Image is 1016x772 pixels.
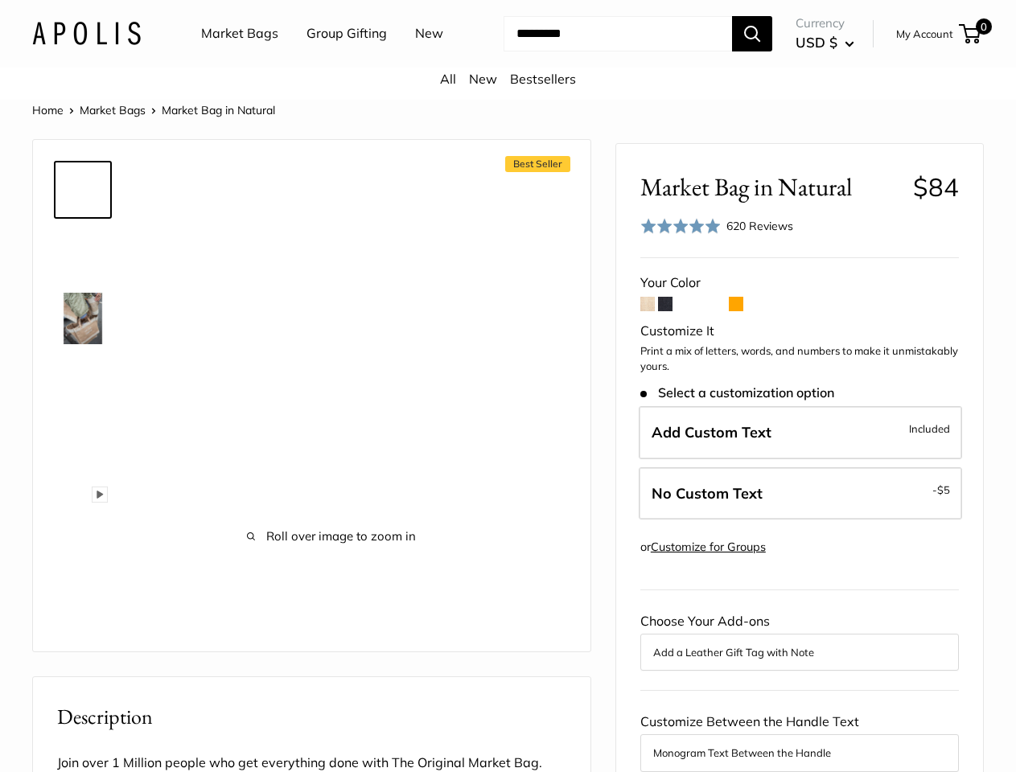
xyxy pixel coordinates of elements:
[162,525,501,548] span: Roll over image to zoom in
[54,289,112,347] a: Market Bag in Natural
[54,547,112,605] a: Market Bag in Natural
[640,610,959,671] div: Choose Your Add-ons
[976,18,992,35] span: 0
[937,483,950,496] span: $5
[54,354,112,412] a: Market Bag in Natural
[653,743,946,762] button: Monogram Text Between the Handle
[162,103,275,117] span: Market Bag in Natural
[960,24,981,43] a: 0
[440,71,456,87] a: All
[932,480,950,499] span: -
[504,16,732,51] input: Search...
[54,225,112,283] a: Market Bag in Natural
[415,22,443,46] a: New
[640,343,959,375] p: Print a mix of letters, words, and numbers to make it unmistakably yours.
[54,611,112,669] a: Market Bag in Natural
[653,643,946,662] button: Add a Leather Gift Tag with Note
[796,30,854,55] button: USD $
[909,419,950,438] span: Included
[896,24,953,43] a: My Account
[57,293,109,344] img: Market Bag in Natural
[726,219,793,233] span: 620 Reviews
[640,536,766,558] div: or
[640,385,834,400] span: Select a customization option
[732,16,772,51] button: Search
[913,171,959,203] span: $84
[510,71,576,87] a: Bestsellers
[306,22,387,46] a: Group Gifting
[201,22,278,46] a: Market Bags
[54,418,112,476] a: description_13" wide, 18" high, 8" deep; handles: 3.5"
[652,423,771,441] span: Add Custom Text
[796,34,837,51] span: USD $
[796,12,854,35] span: Currency
[57,701,566,733] h2: Description
[640,710,959,771] div: Customize Between the Handle Text
[80,103,146,117] a: Market Bags
[32,100,275,121] nav: Breadcrumb
[640,319,959,343] div: Customize It
[640,172,901,202] span: Market Bag in Natural
[54,482,112,540] a: Market Bag in Natural
[469,71,497,87] a: New
[505,156,570,172] span: Best Seller
[54,161,112,219] a: Market Bag in Natural
[640,271,959,295] div: Your Color
[639,467,962,520] label: Leave Blank
[652,484,763,503] span: No Custom Text
[32,22,141,45] img: Apolis
[651,540,766,554] a: Customize for Groups
[32,103,64,117] a: Home
[639,406,962,459] label: Add Custom Text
